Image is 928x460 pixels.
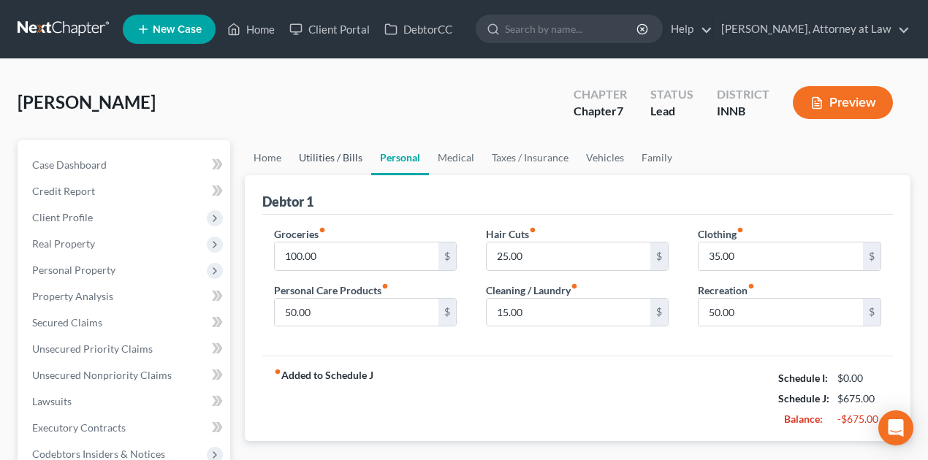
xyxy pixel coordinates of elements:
[438,299,456,326] div: $
[748,283,755,290] i: fiber_manual_record
[663,16,712,42] a: Help
[371,140,429,175] a: Personal
[837,371,882,386] div: $0.00
[381,283,389,290] i: fiber_manual_record
[282,16,377,42] a: Client Portal
[32,185,95,197] span: Credit Report
[32,264,115,276] span: Personal Property
[20,388,230,415] a: Lawsuits
[574,103,627,120] div: Chapter
[20,415,230,441] a: Executory Contracts
[274,226,326,242] label: Groceries
[698,226,744,242] label: Clothing
[617,104,623,118] span: 7
[650,299,668,326] div: $
[20,362,230,388] a: Unsecured Nonpriority Claims
[737,226,744,234] i: fiber_manual_record
[487,242,651,270] input: --
[32,211,93,223] span: Client Profile
[32,158,107,171] span: Case Dashboard
[486,283,578,298] label: Cleaning / Laundry
[290,140,371,175] a: Utilities / Bills
[574,86,627,103] div: Chapter
[863,242,881,270] div: $
[245,140,290,175] a: Home
[487,299,651,326] input: --
[483,140,577,175] a: Taxes / Insurance
[863,299,881,326] div: $
[429,140,483,175] a: Medical
[714,16,910,42] a: [PERSON_NAME], Attorney at Law
[837,412,882,426] div: -$675.00
[650,86,693,103] div: Status
[377,16,460,42] a: DebtorCC
[32,290,113,302] span: Property Analysis
[20,178,230,204] a: Credit Report
[20,152,230,178] a: Case Dashboard
[274,368,373,429] strong: Added to Schedule J
[20,310,230,336] a: Secured Claims
[529,226,536,234] i: fiber_manual_record
[650,103,693,120] div: Lead
[319,226,326,234] i: fiber_manual_record
[699,242,863,270] input: --
[571,283,578,290] i: fiber_manual_record
[18,91,156,112] span: [PERSON_NAME]
[262,193,313,210] div: Debtor 1
[20,283,230,310] a: Property Analysis
[793,86,893,119] button: Preview
[717,103,769,120] div: INNB
[20,336,230,362] a: Unsecured Priority Claims
[274,283,389,298] label: Personal Care Products
[153,24,202,35] span: New Case
[505,15,639,42] input: Search by name...
[275,242,439,270] input: --
[32,448,165,460] span: Codebtors Insiders & Notices
[32,369,172,381] span: Unsecured Nonpriority Claims
[32,395,72,407] span: Lawsuits
[32,316,102,329] span: Secured Claims
[486,226,536,242] label: Hair Cuts
[778,372,828,384] strong: Schedule I:
[784,413,823,425] strong: Balance:
[837,391,882,406] div: $675.00
[878,410,913,445] div: Open Intercom Messenger
[633,140,681,175] a: Family
[650,242,668,270] div: $
[32,342,153,355] span: Unsecured Priority Claims
[274,368,281,375] i: fiber_manual_record
[220,16,282,42] a: Home
[32,421,126,434] span: Executory Contracts
[717,86,769,103] div: District
[698,283,755,298] label: Recreation
[275,299,439,326] input: --
[438,242,456,270] div: $
[32,237,95,250] span: Real Property
[699,299,863,326] input: --
[577,140,633,175] a: Vehicles
[778,392,829,405] strong: Schedule J:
